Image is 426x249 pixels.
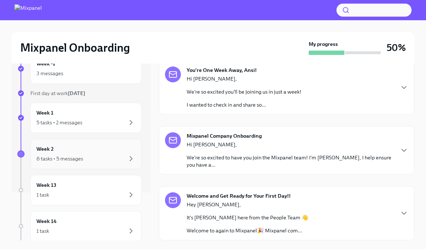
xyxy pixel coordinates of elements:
a: Week -13 messages [17,53,142,84]
strong: My progress [309,40,338,48]
strong: Welcome and Get Ready for Your First Day!! [187,192,291,199]
a: First day at work[DATE] [17,90,142,97]
strong: You're One Week Away, Ansi! [187,66,257,74]
a: Week 131 task [17,175,142,205]
a: Week 15 tasks • 2 messages [17,103,142,133]
p: We're so excited to have you join the Mixpanel team! I'm [PERSON_NAME], I help ensure you have a... [187,154,394,168]
h6: Week 13 [36,181,56,189]
p: Hi [PERSON_NAME], [187,75,301,82]
img: Mixpanel [14,4,42,16]
h3: 50% [387,41,406,54]
p: Hey [PERSON_NAME], [187,201,308,208]
strong: [DATE] [68,90,85,96]
div: 3 messages [36,70,63,77]
a: Week 26 tasks • 5 messages [17,139,142,169]
div: 1 task [36,227,49,235]
p: Welcome to again to Mixpanel🎉 Mixpanel com... [187,227,308,234]
a: Week 141 task [17,211,142,241]
p: We're so excited you'll be joining us in just a week! [187,88,301,95]
div: 6 tasks • 5 messages [36,155,83,162]
h6: Week 2 [36,145,54,153]
span: First day at work [30,90,85,96]
div: 1 task [36,191,49,198]
h2: Mixpanel Onboarding [20,40,130,55]
p: It's [PERSON_NAME] here from the People Team 👋 [187,214,308,221]
strong: Mixpanel Company Onboarding [187,132,262,139]
h6: Week 1 [36,109,53,117]
h6: Week 14 [36,217,57,225]
p: Hi [PERSON_NAME], [187,141,394,148]
p: I wanted to check in and share so... [187,101,301,108]
div: 5 tasks • 2 messages [36,119,82,126]
h6: Week -1 [36,60,55,68]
